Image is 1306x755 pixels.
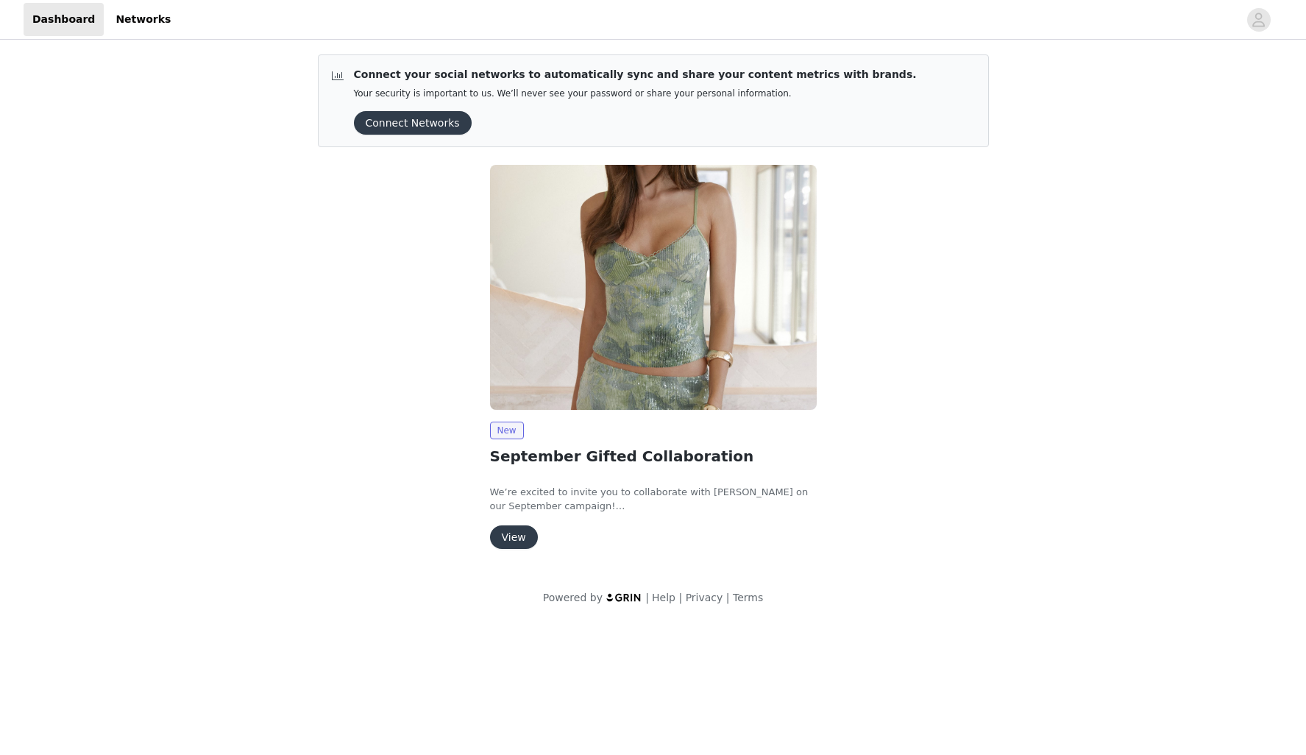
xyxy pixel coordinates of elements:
img: Peppermayo USA [490,165,817,410]
span: | [645,592,649,603]
a: Dashboard [24,3,104,36]
img: logo [606,592,642,602]
p: We’re excited to invite you to collaborate with [PERSON_NAME] on our September campaign! [490,485,817,514]
button: View [490,525,538,549]
span: Powered by [543,592,603,603]
p: Your security is important to us. We’ll never see your password or share your personal information. [354,88,917,99]
button: Connect Networks [354,111,472,135]
a: Terms [733,592,763,603]
span: | [678,592,682,603]
div: avatar [1252,8,1266,32]
p: Connect your social networks to automatically sync and share your content metrics with brands. [354,67,917,82]
span: New [490,422,524,439]
a: Networks [107,3,180,36]
a: Help [652,592,675,603]
a: Privacy [686,592,723,603]
a: View [490,532,538,543]
span: | [726,592,730,603]
h2: September Gifted Collaboration [490,445,817,467]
